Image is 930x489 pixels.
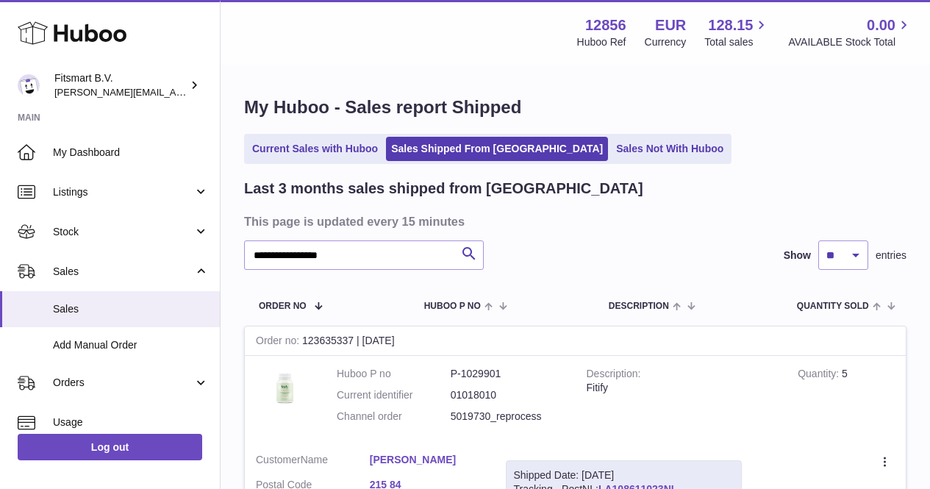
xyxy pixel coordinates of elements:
[256,453,370,471] dt: Name
[386,137,608,161] a: Sales Shipped From [GEOGRAPHIC_DATA]
[704,35,770,49] span: Total sales
[244,179,643,199] h2: Last 3 months sales shipped from [GEOGRAPHIC_DATA]
[244,96,906,119] h1: My Huboo - Sales report Shipped
[256,367,315,409] img: 128561739542540.png
[18,434,202,460] a: Log out
[424,301,481,311] span: Huboo P no
[585,15,626,35] strong: 12856
[645,35,687,49] div: Currency
[245,326,906,356] div: 123635337 | [DATE]
[451,410,565,424] dd: 5019730_reprocess
[54,86,295,98] span: [PERSON_NAME][EMAIL_ADDRESS][DOMAIN_NAME]
[609,301,669,311] span: Description
[451,367,565,381] dd: P-1029901
[53,146,209,160] span: My Dashboard
[587,381,776,395] div: Fitify
[53,302,209,316] span: Sales
[788,15,912,49] a: 0.00 AVAILABLE Stock Total
[514,468,734,482] div: Shipped Date: [DATE]
[337,410,451,424] dt: Channel order
[337,388,451,402] dt: Current identifier
[784,249,811,263] label: Show
[798,368,842,383] strong: Quantity
[259,301,307,311] span: Order No
[704,15,770,49] a: 128.15 Total sales
[577,35,626,49] div: Huboo Ref
[53,265,193,279] span: Sales
[370,453,484,467] a: [PERSON_NAME]
[244,213,903,229] h3: This page is updated every 15 minutes
[256,454,301,465] span: Customer
[867,15,895,35] span: 0.00
[337,367,451,381] dt: Huboo P no
[708,15,753,35] span: 128.15
[655,15,686,35] strong: EUR
[54,71,187,99] div: Fitsmart B.V.
[797,301,869,311] span: Quantity Sold
[256,335,302,350] strong: Order no
[611,137,729,161] a: Sales Not With Huboo
[18,74,40,96] img: jonathan@leaderoo.com
[451,388,565,402] dd: 01018010
[53,225,193,239] span: Stock
[53,415,209,429] span: Usage
[53,376,193,390] span: Orders
[787,356,906,442] td: 5
[587,368,641,383] strong: Description
[53,185,193,199] span: Listings
[876,249,906,263] span: entries
[247,137,383,161] a: Current Sales with Huboo
[788,35,912,49] span: AVAILABLE Stock Total
[53,338,209,352] span: Add Manual Order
